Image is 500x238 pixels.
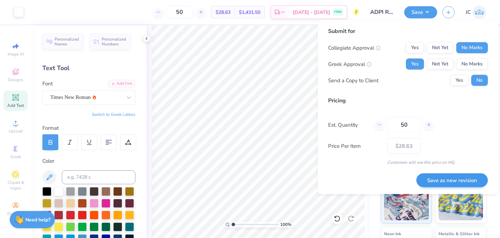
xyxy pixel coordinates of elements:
[365,5,399,19] input: Untitled Design
[3,180,28,191] span: Clipart & logos
[473,6,486,19] img: Julia Cox
[8,77,23,83] span: Designs
[10,154,21,160] span: Greek
[387,117,421,133] input: – –
[328,96,488,105] div: Pricing
[406,42,424,53] button: Yes
[328,76,378,84] div: Send a Copy to Client
[42,80,53,88] label: Font
[456,59,488,70] button: No Marks
[427,59,453,70] button: Not Yet
[108,80,135,88] div: Add Font
[9,128,23,134] span: Upload
[450,75,468,86] button: Yes
[328,142,382,150] label: Price Per Item
[328,60,372,68] div: Greek Approval
[328,159,488,165] div: Customers will see this price on HQ.
[166,6,193,18] input: – –
[7,103,24,108] span: Add Text
[406,59,424,70] button: Yes
[92,112,135,117] button: Switch to Greek Letters
[239,9,260,16] span: $1,431.50
[42,124,136,132] div: Format
[293,9,330,16] span: [DATE] - [DATE]
[42,63,135,73] div: Text Tool
[7,211,24,216] span: Decorate
[384,230,401,237] span: Neon Ink
[216,9,231,16] span: $28.63
[466,6,486,19] a: JC
[328,121,369,129] label: Est. Quantity
[62,170,135,184] input: e.g. 7428 c
[25,216,50,223] strong: Need help?
[328,27,488,35] div: Submit for
[456,42,488,53] button: No Marks
[55,37,79,46] span: Personalized Names
[416,173,488,187] button: Save as new revision
[439,230,480,237] span: Metallic & Glitter Ink
[427,42,453,53] button: Not Yet
[280,221,291,228] span: 100 %
[439,186,483,220] img: Puff Ink
[334,10,342,15] span: FREE
[466,8,471,16] span: JC
[42,157,135,165] div: Color
[102,37,126,46] span: Personalized Numbers
[471,75,488,86] button: No
[384,186,429,220] img: Standard
[328,44,381,52] div: Collegiate Approval
[404,6,437,18] button: Save
[8,51,24,57] span: Image AI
